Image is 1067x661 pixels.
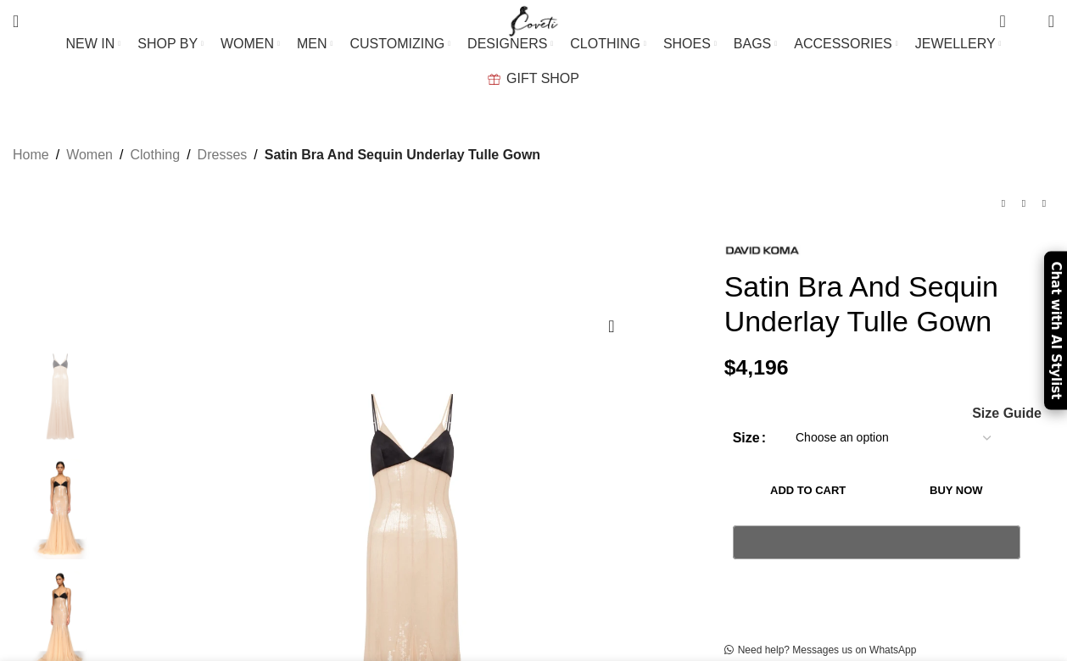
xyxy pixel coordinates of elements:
[488,62,579,96] a: GIFT SHOP
[221,36,274,52] span: WOMEN
[8,345,112,447] img: David Koma Satin Bra And Sequin Underlay Tulle Gown
[892,473,1020,508] button: Buy now
[13,144,49,166] a: Home
[733,525,1020,559] button: Pay with GPay
[993,193,1014,214] a: Previous product
[130,144,180,166] a: Clothing
[198,144,248,166] a: Dresses
[734,27,777,61] a: BAGS
[506,13,562,27] a: Site logo
[915,27,1002,61] a: JEWELLERY
[570,36,640,52] span: CLOTHING
[1034,193,1054,214] a: Next product
[66,27,121,61] a: NEW IN
[794,27,898,61] a: ACCESSORIES
[8,457,112,559] img: David Koma dress
[467,36,547,52] span: DESIGNERS
[1022,17,1035,30] span: 0
[724,356,789,379] bdi: 4,196
[66,144,113,166] a: Women
[4,4,27,38] a: Search
[991,4,1014,38] a: 0
[729,569,1024,609] iframe: Secure express checkout frame
[66,36,115,52] span: NEW IN
[1019,4,1036,38] div: My Wishlist
[663,36,711,52] span: SHOES
[663,27,717,61] a: SHOES
[915,36,996,52] span: JEWELLERY
[570,27,646,61] a: CLOTHING
[4,27,1063,96] div: Main navigation
[733,473,884,508] button: Add to cart
[467,27,553,61] a: DESIGNERS
[724,356,736,379] span: $
[794,36,892,52] span: ACCESSORIES
[137,36,198,52] span: SHOP BY
[506,70,579,86] span: GIFT SHOP
[972,407,1042,420] span: Size Guide
[349,27,450,61] a: CUSTOMIZING
[734,36,771,52] span: BAGS
[221,27,280,61] a: WOMEN
[724,245,801,256] img: David Koma
[733,427,766,449] label: Size
[1001,8,1014,21] span: 0
[297,27,332,61] a: MEN
[724,644,917,658] a: Need help? Messages us on WhatsApp
[137,27,204,61] a: SHOP BY
[349,36,444,52] span: CUSTOMIZING
[265,144,540,166] span: Satin Bra And Sequin Underlay Tulle Gown
[724,269,1054,339] h1: Satin Bra And Sequin Underlay Tulle Gown
[13,144,540,166] nav: Breadcrumb
[971,407,1042,420] a: Size Guide
[297,36,327,52] span: MEN
[488,74,500,85] img: GiftBag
